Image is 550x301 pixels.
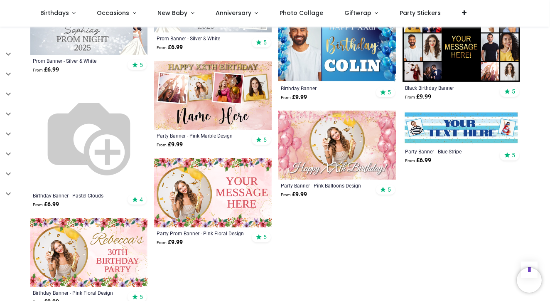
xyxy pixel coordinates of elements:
[281,95,291,100] span: From
[33,66,59,74] strong: £ 6.99
[403,110,520,146] img: Personalised Party Banner - Blue Stripe - Custom Text & 2 Photo Upload
[263,233,267,241] span: 5
[405,93,431,101] strong: £ 9.99
[30,20,148,55] img: Personalised Prom Banner - Silver & White - Custom Text
[33,202,43,207] span: From
[388,186,391,193] span: 5
[33,57,123,64] a: Prom Banner - Silver & White
[400,9,441,17] span: Party Stickers
[154,158,272,227] img: Personalised Party Prom Banner - Pink Floral Design - 1 Photo Upload
[281,85,371,91] a: Birthday Banner
[281,93,307,101] strong: £ 9.99
[157,240,167,245] span: From
[36,83,142,190] img: Personalised Birthday Banner - Pastel Clouds - Custom Text & 6 Photos
[281,182,371,189] a: Party Banner - Pink Balloons Design
[30,218,148,287] img: Personalised Birthday Backdrop Banner - Pink Floral Design - 1 Photo Upload
[157,45,167,50] span: From
[157,35,247,42] a: Prom Banner - Silver & White
[33,200,59,209] strong: £ 6.99
[157,143,167,147] span: From
[281,192,291,197] span: From
[405,158,415,163] span: From
[405,148,495,155] a: Party Banner - Blue Stripe
[140,61,143,69] span: 5
[140,196,143,203] span: 4
[517,268,542,293] iframe: Brevo live chat
[97,9,129,17] span: Occasions
[403,12,520,81] img: Personalised Black Birthday Backdrop Banner - 12 Photo Upload
[157,230,247,237] a: Party Prom Banner - Pink Floral Design
[216,9,251,17] span: Anniversary
[157,238,183,247] strong: £ 9.99
[33,68,43,72] span: From
[263,39,267,46] span: 5
[263,136,267,143] span: 5
[512,151,515,159] span: 5
[157,132,247,139] a: Party Banner - Pink Marble Design
[33,289,123,296] a: Birthday Banner - Pink Floral Design
[280,9,323,17] span: Photo Collage
[140,293,143,301] span: 5
[278,13,396,82] img: Personalised Birthday Backdrop Banner - Blue Balloons
[405,156,431,165] strong: £ 6.99
[344,9,371,17] span: Giftwrap
[157,141,183,149] strong: £ 9.99
[278,111,396,180] img: Personalised Party Banner - Pink Balloons Design - 1 Photo Upload
[157,43,183,52] strong: £ 6.99
[40,9,69,17] span: Birthdays
[388,89,391,96] span: 5
[281,190,307,199] strong: £ 9.99
[405,95,415,99] span: From
[405,84,495,91] a: Black Birthday Banner
[154,61,272,130] img: Personalised Party Backdrop Banner - Pink Marble Design - 4 Photos
[33,192,123,199] a: Birthday Banner - Pastel Clouds
[512,88,515,95] span: 5
[157,9,187,17] span: New Baby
